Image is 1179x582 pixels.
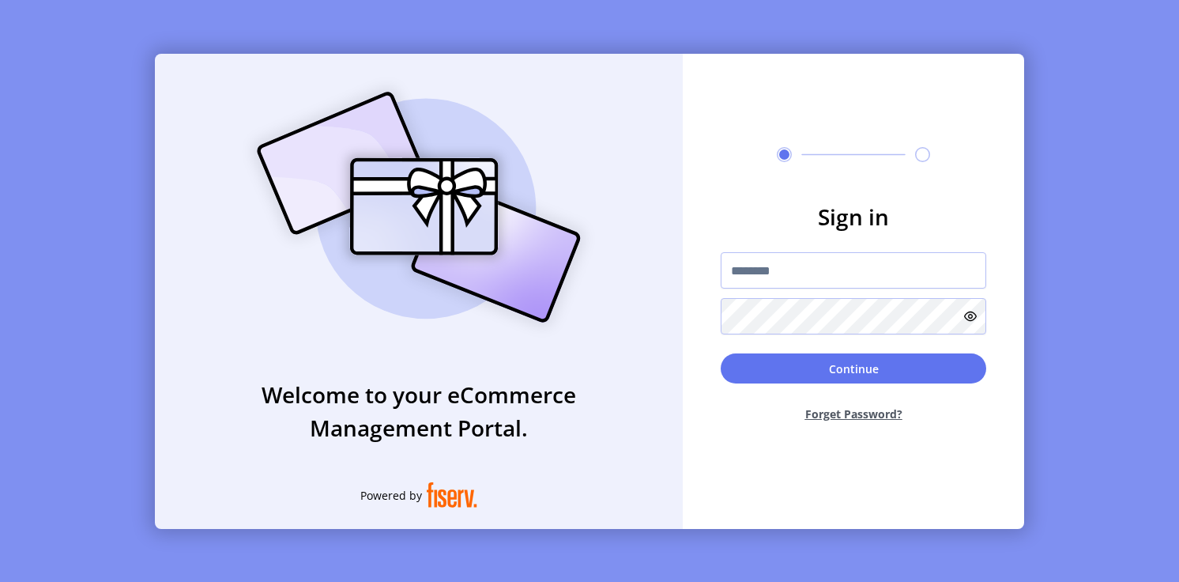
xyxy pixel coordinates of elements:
[721,393,986,435] button: Forget Password?
[721,353,986,384] button: Continue
[721,200,986,233] h3: Sign in
[360,487,422,504] span: Powered by
[233,74,605,340] img: card_Illustration.svg
[155,378,683,444] h3: Welcome to your eCommerce Management Portal.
